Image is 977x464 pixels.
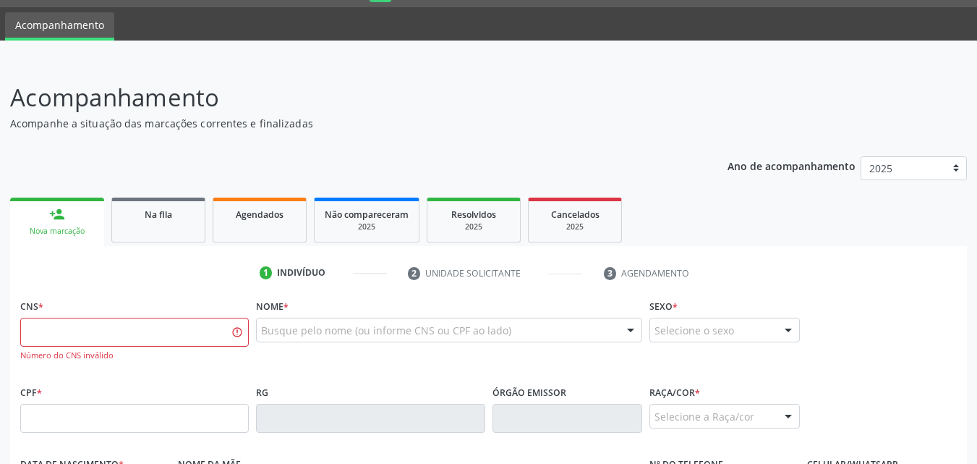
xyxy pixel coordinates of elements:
label: Órgão emissor [492,382,566,405]
label: Nome [256,295,289,318]
a: Acompanhamento [5,12,114,41]
div: 1 [260,266,273,279]
div: 2025 [325,222,409,232]
label: Sexo [649,295,678,318]
span: Cancelados [551,208,600,221]
label: CPF [20,382,42,405]
div: Número do CNS inválido [20,350,249,362]
label: RG [256,382,268,405]
div: Nova marcação [20,226,94,237]
div: person_add [49,206,65,222]
span: Agendados [236,208,283,221]
label: CNS [20,295,43,318]
span: Selecione a Raça/cor [654,409,754,424]
span: Resolvidos [451,208,496,221]
span: Busque pelo nome (ou informe CNS ou CPF ao lado) [261,323,511,338]
p: Ano de acompanhamento [728,156,856,174]
p: Acompanhe a situação das marcações correntes e finalizadas [10,116,680,131]
span: Não compareceram [325,208,409,221]
span: Na fila [145,208,172,221]
div: 2025 [438,222,510,232]
label: Raça/cor [649,382,700,405]
div: 2025 [539,222,611,232]
div: Indivíduo [277,266,325,279]
span: Selecione o sexo [654,323,734,338]
p: Acompanhamento [10,80,680,116]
